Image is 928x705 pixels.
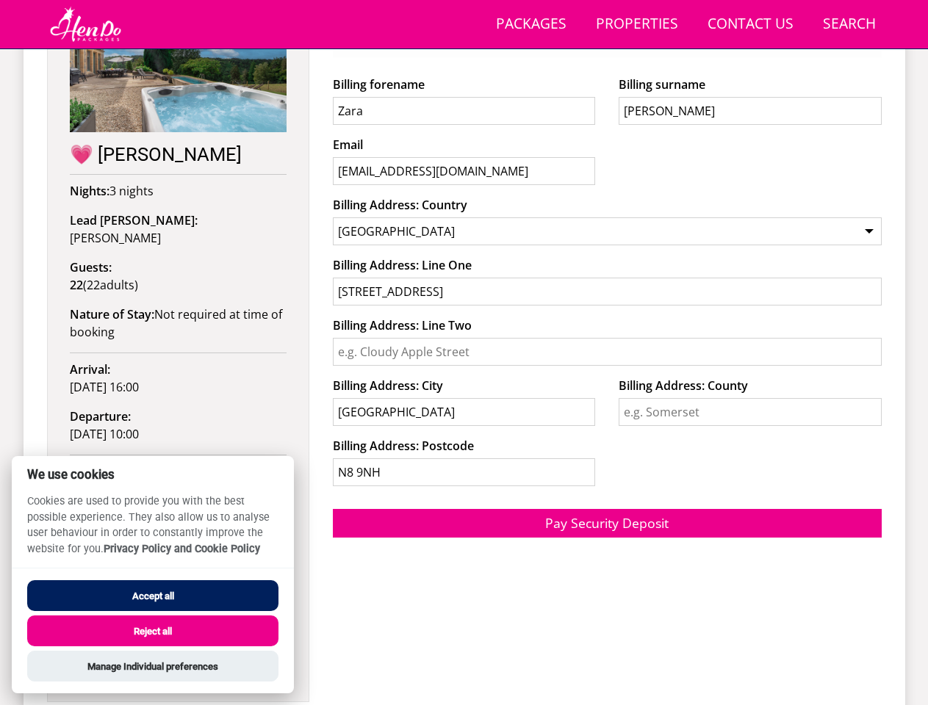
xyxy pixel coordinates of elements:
strong: Arrival: [70,361,110,377]
h2: We use cookies [12,468,294,482]
strong: Nights: [70,183,109,199]
p: 3 nights [70,182,287,200]
input: e.g. Yeovil [333,398,595,426]
strong: Lead [PERSON_NAME]: [70,212,198,228]
span: ( ) [70,277,138,293]
span: Pay Security Deposit [545,514,669,532]
span: [PERSON_NAME] [70,230,161,246]
label: Billing Address: Line One [333,256,882,274]
a: Privacy Policy and Cookie Policy [104,543,260,555]
button: Reject all [27,615,278,646]
label: Billing Address: Postcode [333,437,595,455]
strong: Nature of Stay: [70,306,154,322]
label: Billing Address: Line Two [333,317,882,334]
input: e.g. BA22 8WA [333,458,595,486]
label: Billing Address: Country [333,196,882,214]
a: Packages [490,8,572,41]
p: Not required at time of booking [70,305,287,341]
input: Forename [333,97,595,125]
p: Cookies are used to provide you with the best possible experience. They also allow us to analyse ... [12,493,294,568]
img: Hen Do Packages [47,6,124,43]
button: Accept all [27,580,278,611]
p: [DATE] 16:00 [70,361,287,396]
span: adult [87,277,134,293]
label: Billing surname [619,76,881,93]
label: Billing Address: City [333,377,595,394]
h2: 💗 [PERSON_NAME] [70,144,287,164]
button: Manage Individual preferences [27,651,278,681]
label: Email [333,136,595,153]
span: s [129,277,134,293]
strong: Departure: [70,408,131,424]
button: Pay Security Deposit [333,509,882,538]
input: e.g. Cloudy Apple Street [333,338,882,366]
strong: 22 [70,277,83,293]
label: Billing Address: County [619,377,881,394]
span: 22 [87,277,100,293]
input: Surname [619,97,881,125]
p: [DATE] 10:00 [70,408,287,443]
input: e.g. Somerset [619,398,881,426]
input: e.g. Two Many House [333,278,882,305]
label: Billing forename [333,76,595,93]
a: Contact Us [702,8,799,41]
a: Properties [590,8,684,41]
strong: Guests: [70,259,112,275]
a: Search [817,8,882,41]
